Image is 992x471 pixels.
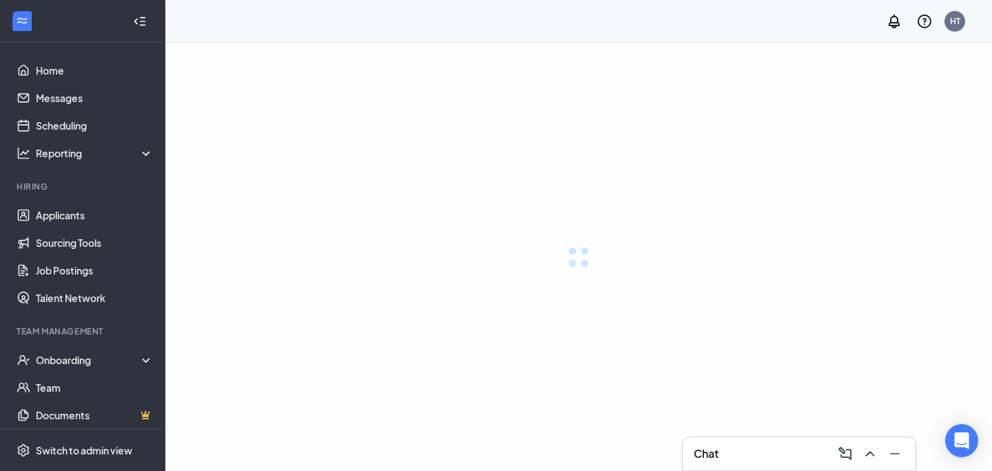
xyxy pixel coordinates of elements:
svg: Analysis [17,146,30,160]
button: Minimize [882,443,905,465]
a: Scheduling [36,112,154,139]
svg: QuestionInfo [916,13,933,30]
a: Applicants [36,201,154,229]
a: Team [36,374,154,401]
button: ChevronUp [858,443,880,465]
svg: Settings [17,443,30,457]
svg: ChevronUp [862,445,878,462]
svg: Notifications [886,13,902,30]
a: DocumentsCrown [36,401,154,429]
svg: ComposeMessage [837,445,854,462]
a: Talent Network [36,284,154,312]
a: Sourcing Tools [36,229,154,257]
a: Messages [36,84,154,112]
div: Team Management [17,325,151,337]
div: Switch to admin view [36,443,132,457]
div: Hiring [17,181,151,192]
div: Onboarding [36,353,154,367]
button: ComposeMessage [833,443,855,465]
div: HT [950,15,960,27]
a: Home [36,57,154,84]
svg: WorkstreamLogo [15,14,29,28]
svg: Collapse [133,14,147,28]
h3: Chat [694,446,719,461]
div: Open Intercom Messenger [945,424,978,457]
svg: Minimize [887,445,903,462]
svg: UserCheck [17,353,30,367]
div: Reporting [36,146,154,160]
a: Job Postings [36,257,154,284]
